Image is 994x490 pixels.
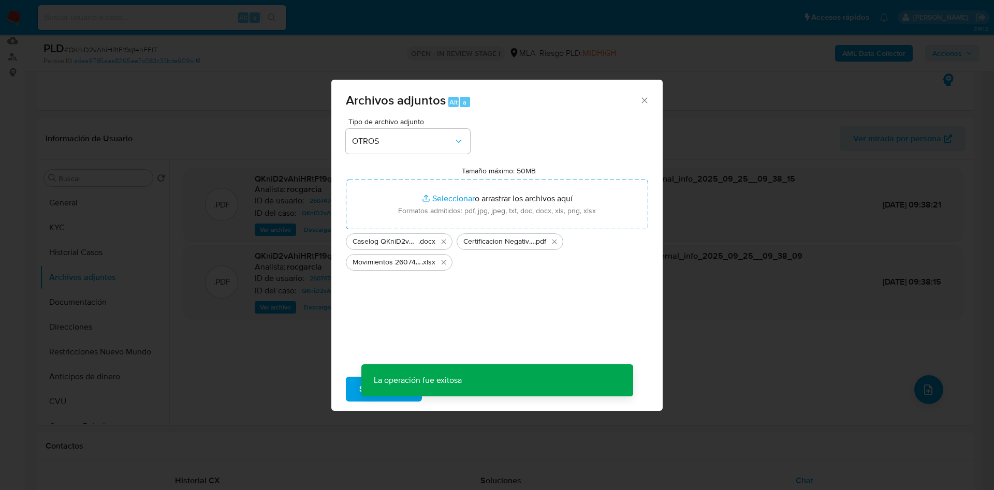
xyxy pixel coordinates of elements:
span: Caselog QKniD2vAhiHRtF19q14nFFlT - 2607474125 [353,236,418,247]
button: Cerrar [639,95,649,105]
span: .docx [418,236,435,247]
button: Eliminar Caselog QKniD2vAhiHRtF19q14nFFlT - 2607474125.docx [437,235,450,248]
button: Eliminar Movimientos 2607474125.xlsx [437,256,450,269]
span: Movimientos 2607474125 [353,257,421,268]
span: Tipo de archivo adjunto [348,118,473,125]
p: La operación fue exitosa [361,364,474,396]
ul: Archivos seleccionados [346,229,648,271]
span: Cancelar [440,378,473,400]
span: a [463,97,466,107]
button: Eliminar Certificacion Negativa20250925.pdf [548,235,561,248]
span: OTROS [352,136,454,146]
span: .xlsx [421,257,435,268]
span: Alt [449,97,458,107]
span: Certificacion Negativa20250925 [463,236,534,247]
span: Subir archivo [359,378,408,400]
span: Archivos adjuntos [346,91,446,109]
button: Subir archivo [346,377,422,402]
span: .pdf [534,236,546,247]
label: Tamaño máximo: 50MB [462,166,536,175]
button: OTROS [346,129,470,154]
